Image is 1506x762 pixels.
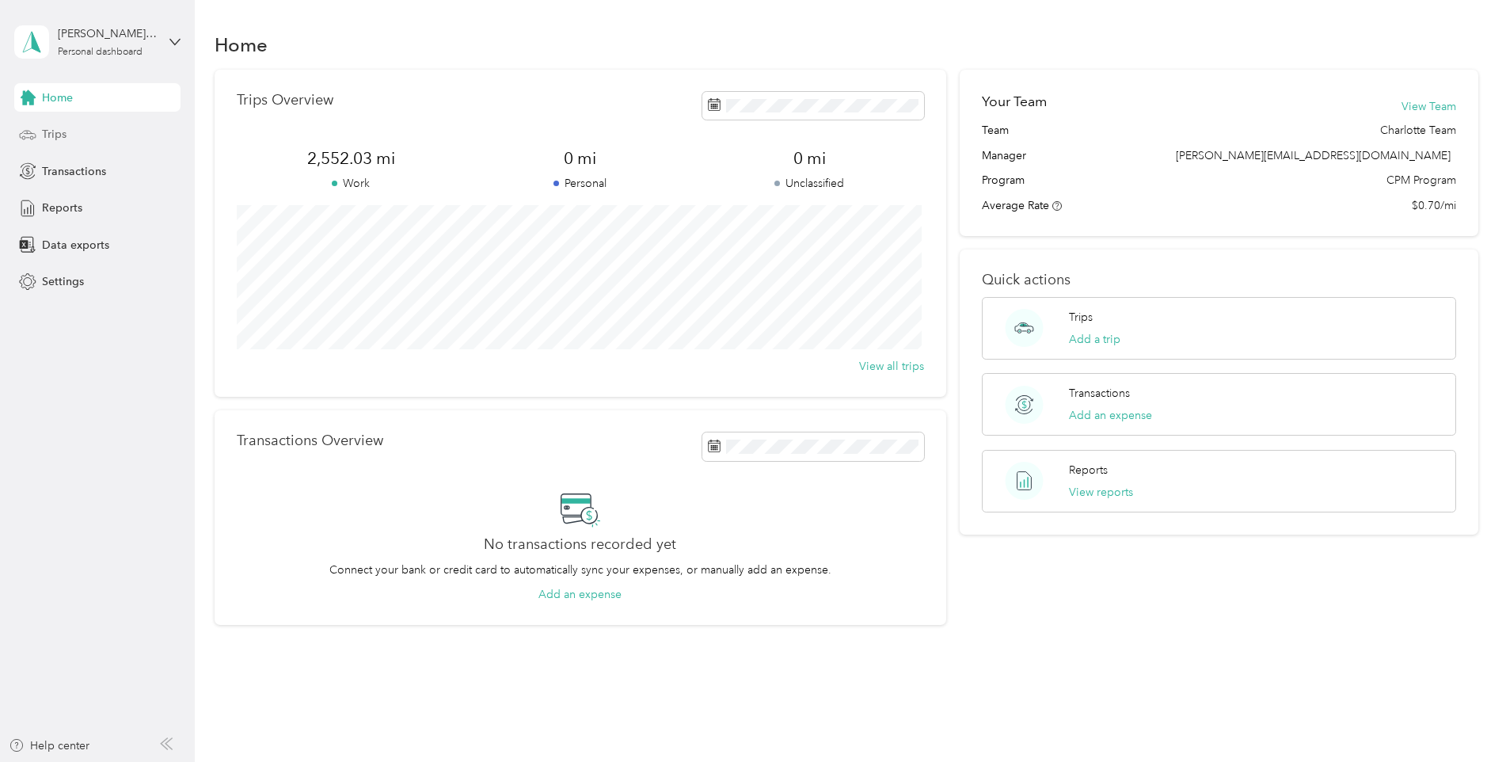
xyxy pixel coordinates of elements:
div: Personal dashboard [58,48,143,57]
span: Manager [982,147,1026,164]
p: Transactions [1069,385,1130,402]
span: $0.70/mi [1412,197,1456,214]
span: Average Rate [982,199,1049,212]
span: Charlotte Team [1380,122,1456,139]
span: Program [982,172,1025,189]
p: Connect your bank or credit card to automatically sync your expenses, or manually add an expense. [329,562,831,578]
h1: Home [215,36,268,53]
button: Add a trip [1069,331,1120,348]
iframe: Everlance-gr Chat Button Frame [1417,673,1506,762]
span: 0 mi [466,147,694,170]
span: Home [42,90,73,106]
div: [PERSON_NAME][EMAIL_ADDRESS][DOMAIN_NAME] [58,25,157,42]
h2: No transactions recorded yet [484,536,676,553]
span: Data exports [42,237,109,253]
button: Help center [9,737,89,754]
span: 0 mi [695,147,924,170]
button: View Team [1401,98,1456,115]
span: Transactions [42,163,106,180]
span: Trips [42,126,67,143]
button: Add an expense [1069,407,1152,424]
p: Transactions Overview [237,432,383,449]
span: [PERSON_NAME][EMAIL_ADDRESS][DOMAIN_NAME] [1176,149,1451,162]
span: CPM Program [1386,172,1456,189]
p: Trips Overview [237,92,333,109]
p: Work [237,175,466,192]
p: Personal [466,175,694,192]
span: Reports [42,200,82,216]
h2: Your Team [982,92,1047,112]
button: View reports [1069,484,1133,501]
span: Team [982,122,1009,139]
button: View all trips [859,358,924,375]
p: Trips [1069,309,1093,326]
span: 2,552.03 mi [237,147,466,170]
span: Settings [42,273,84,290]
button: Add an expense [538,586,622,603]
p: Quick actions [982,272,1456,288]
p: Reports [1069,462,1108,478]
p: Unclassified [695,175,924,192]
